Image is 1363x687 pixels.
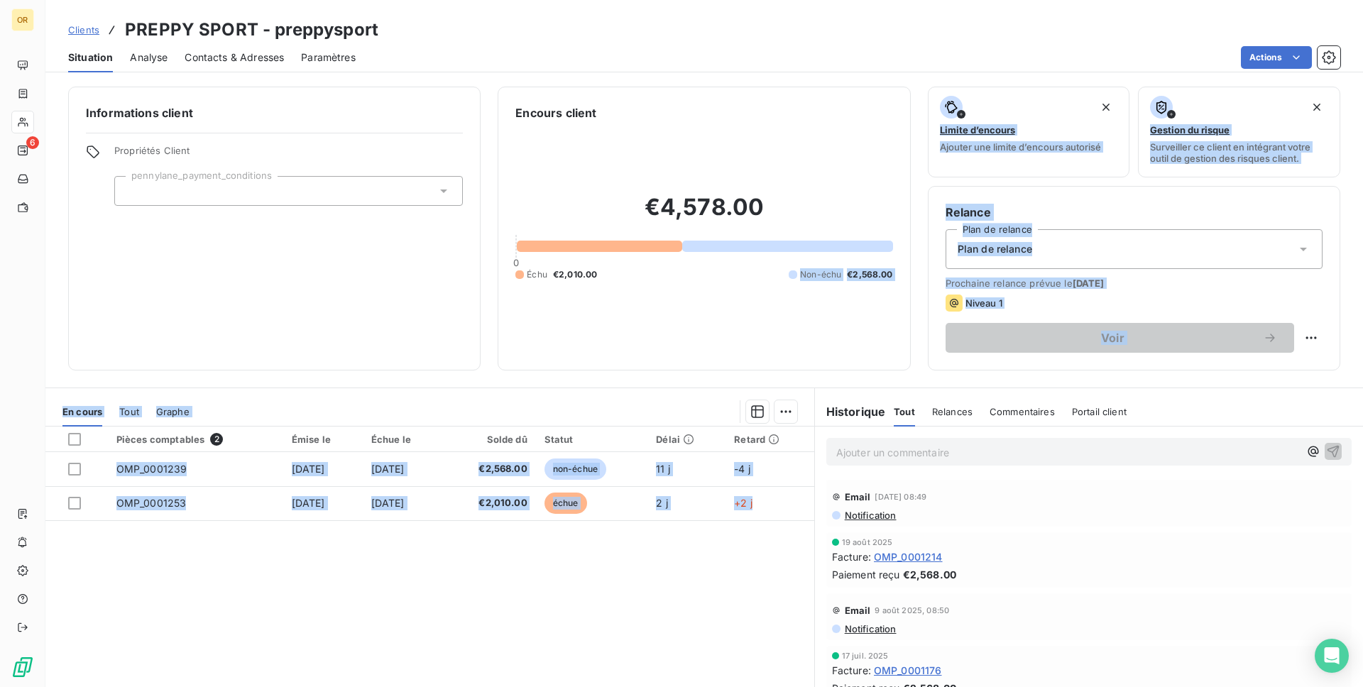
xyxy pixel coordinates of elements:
img: Logo LeanPay [11,656,34,678]
span: 0 [513,257,519,268]
span: OMP_0001253 [116,497,187,509]
span: Analyse [130,50,168,65]
span: OMP_0001239 [116,463,187,475]
span: 6 [26,136,39,149]
span: 17 juil. 2025 [842,652,889,660]
span: 2 [210,433,223,446]
span: -4 j [734,463,750,475]
span: Email [845,605,871,616]
div: OR [11,9,34,31]
span: Facture : [832,663,871,678]
span: [DATE] [371,497,405,509]
span: Situation [68,50,113,65]
span: [DATE] [292,497,325,509]
span: Propriétés Client [114,145,463,165]
span: +2 j [734,497,752,509]
span: Notification [843,510,897,521]
span: Relances [932,406,973,417]
span: En cours [62,406,102,417]
div: Retard [734,434,805,445]
span: Plan de relance [958,242,1032,256]
span: [DATE] [1073,277,1105,289]
span: OMP_0001214 [874,549,943,564]
span: €2,568.00 [847,268,892,281]
span: non-échue [544,458,606,480]
h2: €4,578.00 [515,193,892,236]
span: 9 août 2025, 08:50 [875,606,949,615]
span: Contacts & Adresses [185,50,284,65]
span: Tout [119,406,139,417]
button: Limite d’encoursAjouter une limite d’encours autorisé [928,87,1130,177]
span: €2,010.00 [451,496,527,510]
span: Prochaine relance prévue le [946,277,1323,289]
span: Paiement reçu [832,567,900,582]
a: Clients [68,23,99,37]
span: €2,568.00 [903,567,956,582]
span: [DATE] [292,463,325,475]
h6: Encours client [515,104,596,121]
span: Gestion du risque [1150,124,1230,136]
button: Gestion du risqueSurveiller ce client en intégrant votre outil de gestion des risques client. [1138,87,1340,177]
div: Pièces comptables [116,433,275,446]
div: Émise le [292,434,354,445]
div: Échue le [371,434,434,445]
span: échue [544,493,587,514]
span: [DATE] [371,463,405,475]
span: Email [845,491,871,502]
button: Actions [1241,46,1312,69]
span: Notification [843,623,897,634]
button: Voir [946,323,1294,353]
h6: Relance [946,204,1323,221]
div: Open Intercom Messenger [1315,639,1349,673]
h6: Historique [815,403,886,420]
span: 11 j [656,463,670,475]
span: Non-échu [800,268,841,281]
span: OMP_0001176 [874,663,942,678]
span: Tout [894,406,915,417]
div: Délai [656,434,717,445]
input: Ajouter une valeur [126,185,138,197]
span: Commentaires [990,406,1055,417]
span: Facture : [832,549,871,564]
h3: PREPPY SPORT - preppysport [125,17,378,43]
span: Surveiller ce client en intégrant votre outil de gestion des risques client. [1150,141,1328,164]
span: 2 j [656,497,667,509]
span: [DATE] 08:49 [875,493,926,501]
span: Graphe [156,406,190,417]
div: Solde dû [451,434,527,445]
span: 19 août 2025 [842,538,893,546]
h6: Informations client [86,104,463,121]
div: Statut [544,434,640,445]
span: Limite d’encours [940,124,1015,136]
span: €2,010.00 [553,268,597,281]
span: Clients [68,24,99,35]
span: Échu [527,268,547,281]
span: €2,568.00 [451,462,527,476]
span: Portail client [1072,406,1127,417]
span: Ajouter une limite d’encours autorisé [940,141,1101,153]
span: Paramètres [301,50,356,65]
span: Voir [963,332,1263,343]
span: Niveau 1 [965,297,1002,309]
